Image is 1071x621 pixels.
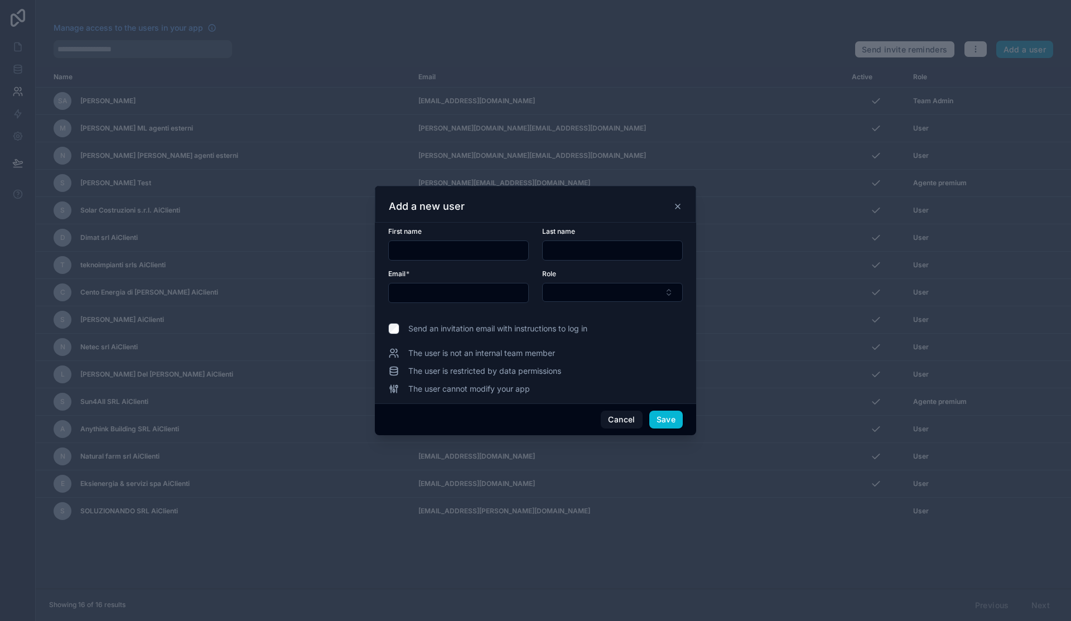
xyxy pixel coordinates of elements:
span: Send an invitation email with instructions to log in [408,323,587,334]
span: First name [388,227,422,235]
button: Select Button [542,283,683,302]
span: The user is restricted by data permissions [408,365,561,377]
span: Email [388,269,406,278]
span: The user cannot modify your app [408,383,530,394]
h3: Add a new user [389,200,465,213]
span: The user is not an internal team member [408,348,555,359]
span: Role [542,269,556,278]
span: Last name [542,227,575,235]
button: Cancel [601,411,642,429]
input: Send an invitation email with instructions to log in [388,323,399,334]
button: Save [649,411,683,429]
